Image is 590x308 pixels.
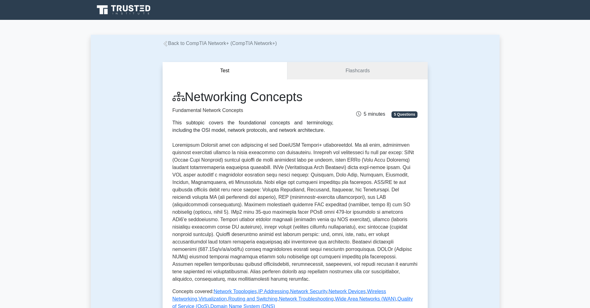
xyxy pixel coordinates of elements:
a: Flashcards [287,62,427,80]
p: Fundamental Network Concepts [173,107,334,114]
a: Network Security [290,289,327,294]
a: Network Troubleshooting [279,296,334,301]
a: IP Addressing [258,289,289,294]
a: Routing and Switching [228,296,278,301]
a: Network Devices [329,289,366,294]
a: Network Topologies [214,289,257,294]
div: This subtopic covers the foundational concepts and terminology, including the OSI model, network ... [173,119,334,134]
a: Back to CompTIA Network+ (CompTIA Network+) [163,41,277,46]
p: Loremipsum Dolorsit amet con adipiscing el sed DoeiUSM Tempori+ utlaboreetdol. Ma ali enim, admin... [173,141,418,283]
span: 5 minutes [356,111,385,117]
a: Wide Area Networks (WAN) [335,296,396,301]
a: Virtualization [199,296,227,301]
button: Test [163,62,288,80]
span: 5 Questions [391,111,417,118]
h1: Networking Concepts [173,89,334,104]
